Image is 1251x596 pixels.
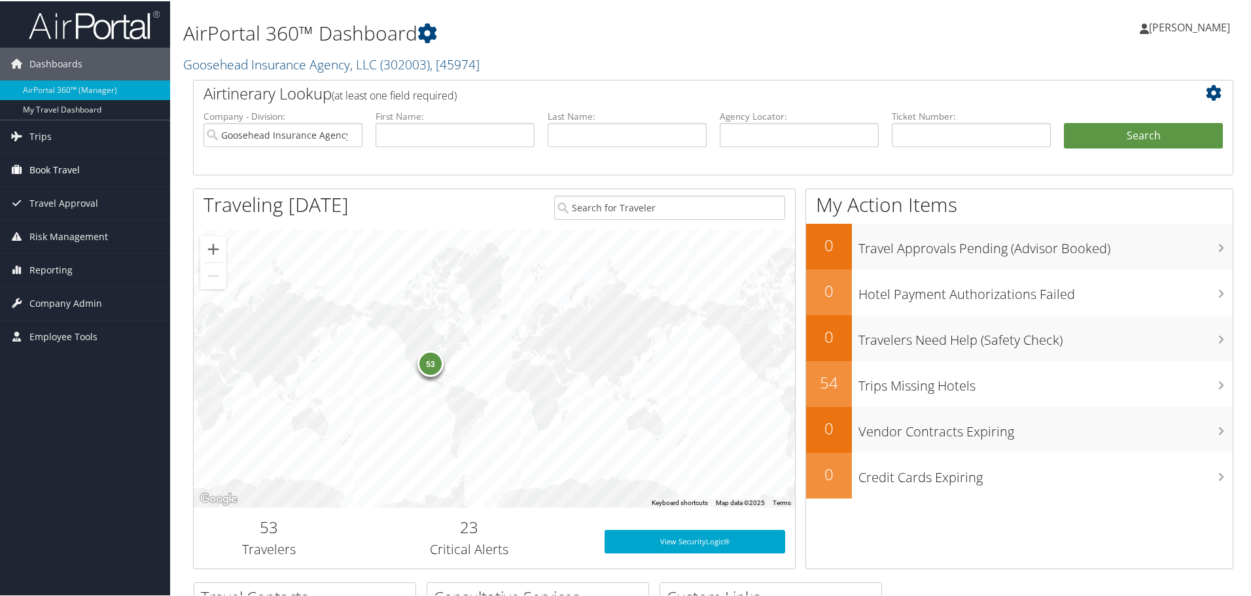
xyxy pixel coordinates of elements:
[806,370,852,393] h2: 54
[29,319,97,352] span: Employee Tools
[29,46,82,79] span: Dashboards
[806,314,1233,360] a: 0Travelers Need Help (Safety Check)
[652,497,708,506] button: Keyboard shortcuts
[858,461,1233,485] h3: Credit Cards Expiring
[806,451,1233,497] a: 0Credit Cards Expiring
[203,190,349,217] h1: Traveling [DATE]
[806,233,852,255] h2: 0
[858,277,1233,302] h3: Hotel Payment Authorizations Failed
[332,87,457,101] span: (at least one field required)
[200,262,226,288] button: Zoom out
[29,286,102,319] span: Company Admin
[858,369,1233,394] h3: Trips Missing Hotels
[183,18,890,46] h1: AirPortal 360™ Dashboard
[29,186,98,219] span: Travel Approval
[806,406,1233,451] a: 0Vendor Contracts Expiring
[203,81,1136,103] h2: Airtinerary Lookup
[1064,122,1223,148] button: Search
[417,349,444,376] div: 53
[29,9,160,39] img: airportal-logo.png
[29,119,52,152] span: Trips
[806,268,1233,314] a: 0Hotel Payment Authorizations Failed
[1149,19,1230,33] span: [PERSON_NAME]
[773,498,791,505] a: Terms (opens in new tab)
[806,416,852,438] h2: 0
[203,515,334,537] h2: 53
[29,152,80,185] span: Book Travel
[720,109,879,122] label: Agency Locator:
[29,219,108,252] span: Risk Management
[203,109,362,122] label: Company - Division:
[203,539,334,557] h3: Travelers
[806,279,852,301] h2: 0
[354,515,585,537] h2: 23
[716,498,765,505] span: Map data ©2025
[806,190,1233,217] h1: My Action Items
[354,539,585,557] h3: Critical Alerts
[380,54,430,72] span: ( 302003 )
[806,222,1233,268] a: 0Travel Approvals Pending (Advisor Booked)
[197,489,240,506] a: Open this area in Google Maps (opens a new window)
[376,109,535,122] label: First Name:
[200,235,226,261] button: Zoom in
[858,232,1233,256] h3: Travel Approvals Pending (Advisor Booked)
[554,194,785,219] input: Search for Traveler
[605,529,785,552] a: View SecurityLogic®
[197,489,240,506] img: Google
[858,415,1233,440] h3: Vendor Contracts Expiring
[430,54,480,72] span: , [ 45974 ]
[858,323,1233,348] h3: Travelers Need Help (Safety Check)
[29,253,73,285] span: Reporting
[1140,7,1243,46] a: [PERSON_NAME]
[548,109,707,122] label: Last Name:
[183,54,480,72] a: Goosehead Insurance Agency, LLC
[806,462,852,484] h2: 0
[806,324,852,347] h2: 0
[892,109,1051,122] label: Ticket Number:
[806,360,1233,406] a: 54Trips Missing Hotels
